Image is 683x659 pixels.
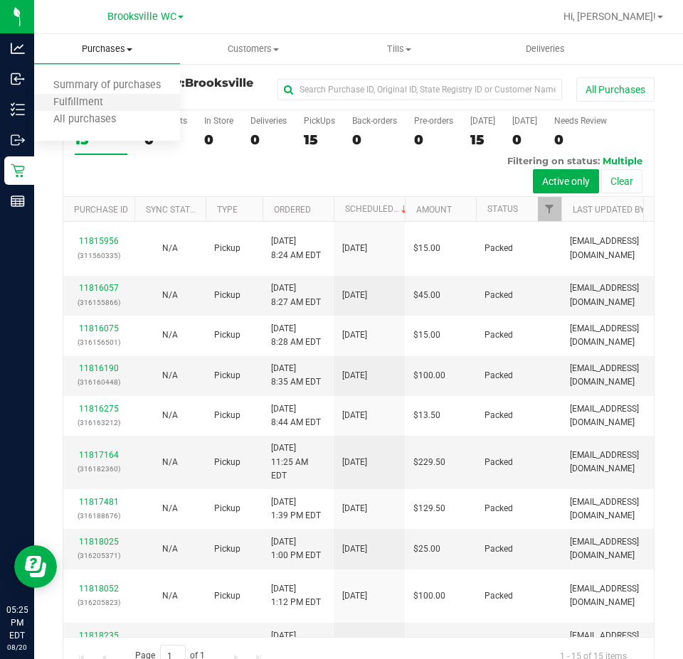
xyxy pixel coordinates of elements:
p: (316188676) [72,509,126,523]
span: Summary of purchases [34,80,180,92]
span: Pickup [214,242,240,255]
span: Purchases [34,43,180,55]
span: Not Applicable [162,591,178,601]
inline-svg: Inventory [11,102,25,117]
span: Pickup [214,289,240,302]
div: 0 [352,132,397,148]
span: Pickup [214,328,240,342]
button: N/A [162,289,178,302]
span: Pickup [214,409,240,422]
p: 05:25 PM EDT [6,604,28,642]
p: (316182360) [72,462,126,476]
a: Status [487,204,518,214]
span: Packed [485,636,513,650]
a: Filter [538,197,561,221]
p: 08/20 [6,642,28,653]
span: $100.00 [413,369,445,382]
span: Customers [181,43,325,55]
span: [DATE] 1:12 PM EDT [271,582,321,609]
button: Clear [601,169,642,193]
button: N/A [162,636,178,650]
button: N/A [162,409,178,422]
span: Packed [485,242,513,255]
span: [DATE] 8:24 AM EDT [271,235,321,262]
span: $45.00 [413,289,440,302]
div: Back-orders [352,116,397,126]
button: N/A [162,542,178,556]
span: Not Applicable [162,370,178,380]
span: All purchases [34,114,135,126]
span: Multiple [603,155,642,166]
span: [DATE] 11:25 AM EDT [271,441,325,483]
span: [DATE] 8:28 AM EDT [271,322,321,349]
span: $100.00 [413,589,445,603]
span: $15.00 [413,328,440,342]
p: (316205371) [72,549,126,562]
span: [DATE] 1:39 PM EDT [271,495,321,523]
button: N/A [162,369,178,382]
span: [DATE] [342,542,367,556]
span: Packed [485,542,513,556]
span: Not Applicable [162,503,178,513]
inline-svg: Analytics [11,41,25,55]
iframe: Resource center [14,545,57,588]
span: Pickup [214,456,240,469]
button: N/A [162,242,178,255]
a: 11816057 [79,283,119,293]
div: 0 [204,132,233,148]
div: 15 [470,132,495,148]
span: [DATE] [342,502,367,515]
a: 11815956 [79,236,119,246]
span: Pickup [214,636,240,650]
span: Deliveries [507,43,584,55]
span: [DATE] [342,636,367,650]
a: Amount [416,205,452,215]
span: Pickup [214,502,240,515]
a: 11816190 [79,363,119,373]
div: Pre-orders [414,116,453,126]
button: All Purchases [576,77,655,102]
div: 0 [512,132,537,148]
span: Not Applicable [162,290,178,300]
span: Packed [485,369,513,382]
span: [DATE] 1:40 PM EDT [271,629,321,656]
p: (316156501) [72,336,126,349]
span: [DATE] [342,328,367,342]
a: 11816275 [79,404,119,414]
a: 11818025 [79,537,119,547]
span: [DATE] [342,456,367,469]
span: $129.50 [413,502,445,515]
a: Customers [180,34,326,64]
inline-svg: Retail [11,164,25,178]
span: Pickup [214,589,240,603]
span: Packed [485,328,513,342]
div: 0 [414,132,453,148]
a: Purchase ID [74,205,128,215]
span: Hi, [PERSON_NAME]! [563,11,656,22]
span: [DATE] [342,409,367,422]
p: (316155866) [72,296,126,309]
a: 11817164 [79,450,119,460]
button: N/A [162,328,178,342]
span: Fulfillment [34,97,122,109]
span: Pickup [214,542,240,556]
a: Scheduled [345,204,410,214]
p: (316160448) [72,375,126,389]
inline-svg: Reports [11,194,25,208]
span: [DATE] [342,289,367,302]
button: N/A [162,502,178,515]
a: Tills [326,34,472,64]
span: [DATE] [342,589,367,603]
span: [DATE] 1:00 PM EDT [271,535,321,562]
a: Ordered [274,205,311,215]
span: $15.00 [413,242,440,255]
span: Not Applicable [162,457,178,467]
p: (311560335) [72,249,126,262]
span: Not Applicable [162,544,178,554]
inline-svg: Inbound [11,72,25,86]
p: (316163212) [72,416,126,429]
a: Purchases Summary of purchases Fulfillment All purchases [34,34,180,64]
button: N/A [162,589,178,603]
span: Packed [485,589,513,603]
div: [DATE] [512,116,537,126]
